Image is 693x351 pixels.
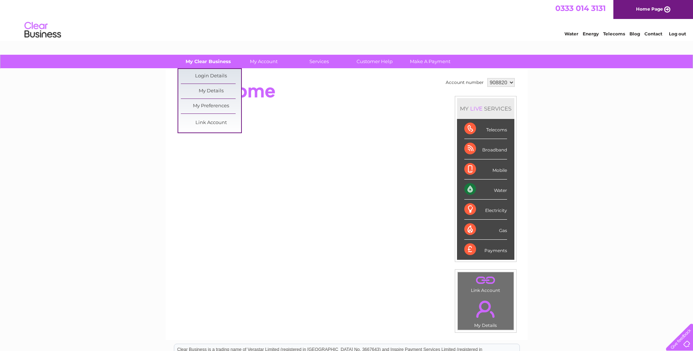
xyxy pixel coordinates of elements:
[457,98,514,119] div: MY SERVICES
[669,31,686,36] a: Log out
[181,116,241,130] a: Link Account
[174,4,519,35] div: Clear Business is a trading name of Verastar Limited (registered in [GEOGRAPHIC_DATA] No. 3667643...
[24,19,61,41] img: logo.png
[629,31,640,36] a: Blog
[400,55,460,68] a: Make A Payment
[444,76,486,89] td: Account number
[178,55,238,68] a: My Clear Business
[289,55,349,68] a: Services
[457,294,514,330] td: My Details
[555,4,606,13] a: 0333 014 3131
[464,119,507,139] div: Telecoms
[583,31,599,36] a: Energy
[464,180,507,200] div: Water
[181,69,241,84] a: Login Details
[181,99,241,113] a: My Preferences
[457,272,514,295] td: Link Account
[464,159,507,180] div: Mobile
[464,240,507,259] div: Payments
[181,84,241,99] a: My Details
[233,55,294,68] a: My Account
[460,296,512,322] a: .
[460,274,512,287] a: .
[464,200,507,220] div: Electricity
[344,55,405,68] a: Customer Help
[603,31,625,36] a: Telecoms
[644,31,662,36] a: Contact
[469,105,484,112] div: LIVE
[564,31,578,36] a: Water
[464,139,507,159] div: Broadband
[464,220,507,240] div: Gas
